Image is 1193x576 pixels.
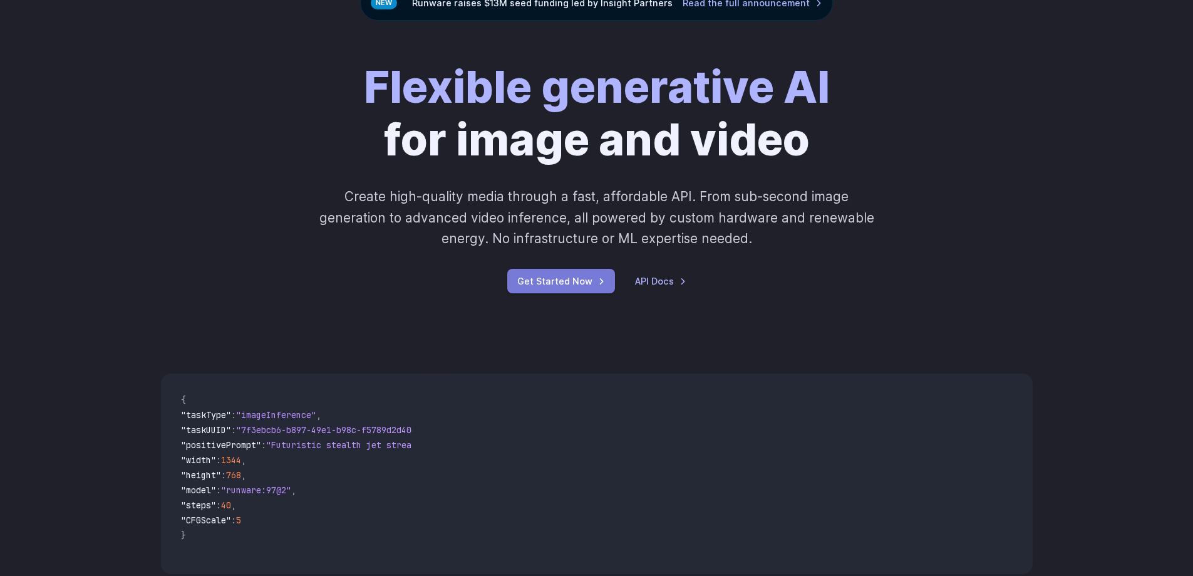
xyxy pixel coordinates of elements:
[231,500,236,511] span: ,
[226,469,241,481] span: 768
[181,409,231,421] span: "taskType"
[291,484,296,496] span: ,
[635,274,686,288] a: API Docs
[266,439,722,451] span: "Futuristic stealth jet streaking through a neon-lit cityscape with glowing purple exhaust"
[181,469,221,481] span: "height"
[364,60,830,113] strong: Flexible generative AI
[221,500,231,511] span: 40
[181,439,261,451] span: "positivePrompt"
[318,186,875,249] p: Create high-quality media through a fast, affordable API. From sub-second image generation to adv...
[231,424,236,436] span: :
[181,484,216,496] span: "model"
[181,500,216,511] span: "steps"
[316,409,321,421] span: ,
[181,530,186,541] span: }
[181,515,231,526] span: "CFGScale"
[216,500,221,511] span: :
[231,515,236,526] span: :
[216,454,221,466] span: :
[231,409,236,421] span: :
[181,424,231,436] span: "taskUUID"
[507,269,615,293] a: Get Started Now
[236,515,241,526] span: 5
[261,439,266,451] span: :
[236,409,316,421] span: "imageInference"
[221,454,241,466] span: 1344
[221,469,226,481] span: :
[241,454,246,466] span: ,
[221,484,291,496] span: "runware:97@2"
[216,484,221,496] span: :
[236,424,426,436] span: "7f3ebcb6-b897-49e1-b98c-f5789d2d40d7"
[181,454,216,466] span: "width"
[181,394,186,406] span: {
[364,61,830,166] h1: for image and video
[241,469,246,481] span: ,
